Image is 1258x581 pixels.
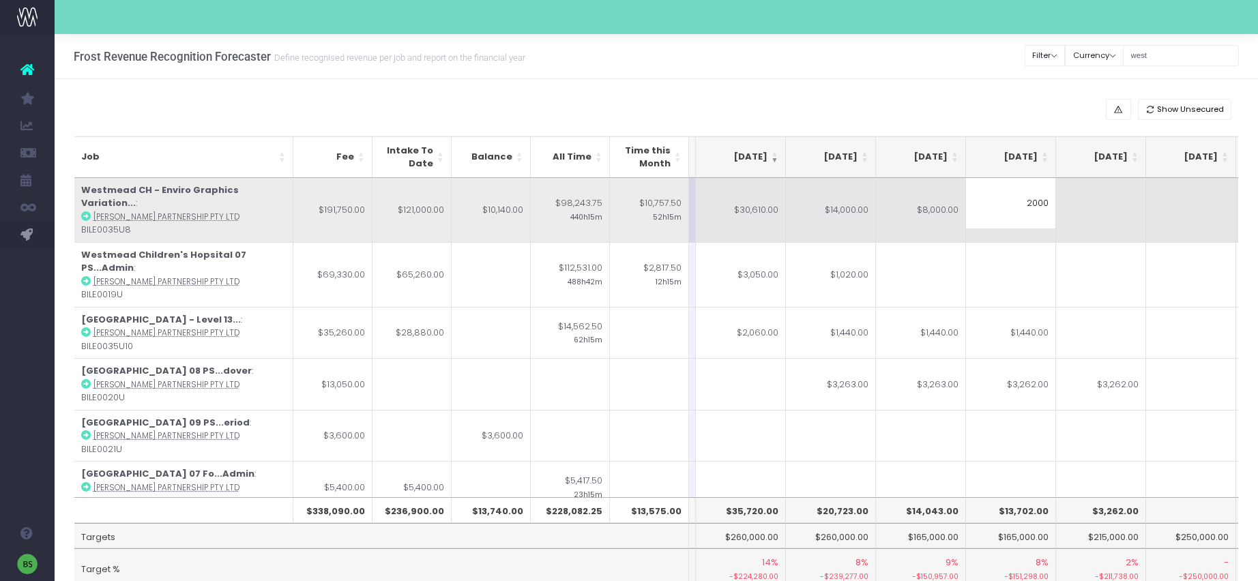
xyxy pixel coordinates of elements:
th: $236,900.00 [372,497,452,523]
abbr: Billard Leece Partnership Pty Ltd [93,482,239,493]
td: $165,000.00 [876,523,966,549]
td: $3,050.00 [696,242,786,307]
td: $10,140.00 [452,178,531,242]
h3: Frost Revenue Recognition Forecaster [74,50,525,63]
td: $5,400.00 [293,461,372,513]
td: $260,000.00 [696,523,786,549]
td: $1,020.00 [786,242,876,307]
td: $98,243.75 [531,178,610,242]
button: Filter [1025,45,1066,66]
td: $121,000.00 [372,178,452,242]
td: : BILE0020U [74,358,293,410]
td: : BILE0021U [74,410,293,462]
th: Intake To Date: activate to sort column ascending [372,136,452,178]
abbr: Billard Leece Partnership Pty Ltd [93,211,239,222]
button: Currency [1065,45,1124,66]
strong: [GEOGRAPHIC_DATA] 08 PS...dover [81,364,252,377]
span: 2% [1126,556,1139,569]
th: Fee: activate to sort column ascending [293,136,372,178]
td: $3,600.00 [452,410,531,462]
abbr: Billard Leece Partnership Pty Ltd [93,327,239,338]
td: $5,400.00 [372,461,452,513]
td: $1,440.00 [876,307,966,359]
td: $14,562.50 [531,307,610,359]
td: $35,260.00 [293,307,372,359]
small: 440h15m [570,210,602,222]
abbr: Billard Leece Partnership Pty Ltd [93,430,239,441]
td: $28,880.00 [372,307,452,359]
small: 52h15m [653,210,682,222]
td: $1,440.00 [786,307,876,359]
small: 23h15m [574,488,602,500]
th: $20,723.00 [786,497,876,523]
th: $3,262.00 [1056,497,1146,523]
td: : BILE0035U10 [74,307,293,359]
td: $10,757.50 [610,178,689,242]
th: $13,740.00 [452,497,531,523]
td: Targets [74,523,689,549]
th: $228,082.25 [531,497,610,523]
strong: [GEOGRAPHIC_DATA] 09 PS...eriod [81,416,250,429]
td: $191,750.00 [293,178,372,242]
td: $3,263.00 [786,358,876,410]
strong: [GEOGRAPHIC_DATA] 07 Fo...Admin [81,467,254,480]
th: Oct 25: activate to sort column ascending [696,136,786,178]
td: $3,262.00 [1056,358,1146,410]
td: $112,531.00 [531,242,610,307]
td: : BILE0035U8 [74,178,293,242]
th: $338,090.00 [293,497,372,523]
td: $13,050.00 [293,358,372,410]
td: $14,000.00 [786,178,876,242]
span: - [1224,556,1229,569]
th: $13,702.00 [966,497,1056,523]
td: $3,262.00 [966,358,1056,410]
small: 62h15m [574,333,602,345]
abbr: Billard Leece Partnership Pty Ltd [93,276,239,287]
td: $5,417.50 [531,461,610,513]
button: Show Unsecured [1138,99,1232,120]
th: Mar 26: activate to sort column ascending [1146,136,1236,178]
td: : BILE0030U [74,461,293,513]
small: 12h15m [656,275,682,287]
td: $69,330.00 [293,242,372,307]
th: Time this Month: activate to sort column ascending [610,136,689,178]
th: Dec 25: activate to sort column ascending [876,136,966,178]
td: $3,600.00 [293,410,372,462]
th: $13,575.00 [610,497,689,523]
td: $165,000.00 [966,523,1056,549]
small: Define recognised revenue per job and report on the financial year [271,50,525,63]
strong: [GEOGRAPHIC_DATA] - Level 13... [81,313,241,326]
td: $250,000.00 [1146,523,1236,549]
span: 9% [946,556,959,569]
td: $260,000.00 [786,523,876,549]
th: Job: activate to sort column ascending [74,136,293,178]
td: $1,440.00 [966,307,1056,359]
strong: Westmead CH - Enviro Graphics Variation... [81,183,239,210]
span: 14% [762,556,778,569]
td: : BILE0019U [74,242,293,307]
td: $2,060.00 [696,307,786,359]
th: Balance: activate to sort column ascending [452,136,531,178]
td: $2,817.50 [610,242,689,307]
th: $35,720.00 [696,497,786,523]
td: $30,610.00 [696,178,786,242]
th: $14,043.00 [876,497,966,523]
th: Feb 26: activate to sort column ascending [1056,136,1146,178]
span: 8% [855,556,868,569]
th: Nov 25: activate to sort column ascending [786,136,876,178]
th: All Time: activate to sort column ascending [531,136,610,178]
td: $65,260.00 [372,242,452,307]
span: 8% [1036,556,1049,569]
abbr: Billard Leece Partnership Pty Ltd [93,379,239,390]
img: images/default_profile_image.png [17,554,38,574]
td: $3,263.00 [876,358,966,410]
span: Show Unsecured [1157,104,1224,115]
th: Jan 26: activate to sort column ascending [966,136,1056,178]
td: $8,000.00 [876,178,966,242]
input: Search... [1123,45,1239,66]
small: 488h42m [568,275,602,287]
strong: Westmead Children's Hopsital 07 PS...Admin [81,248,246,275]
td: $215,000.00 [1056,523,1146,549]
